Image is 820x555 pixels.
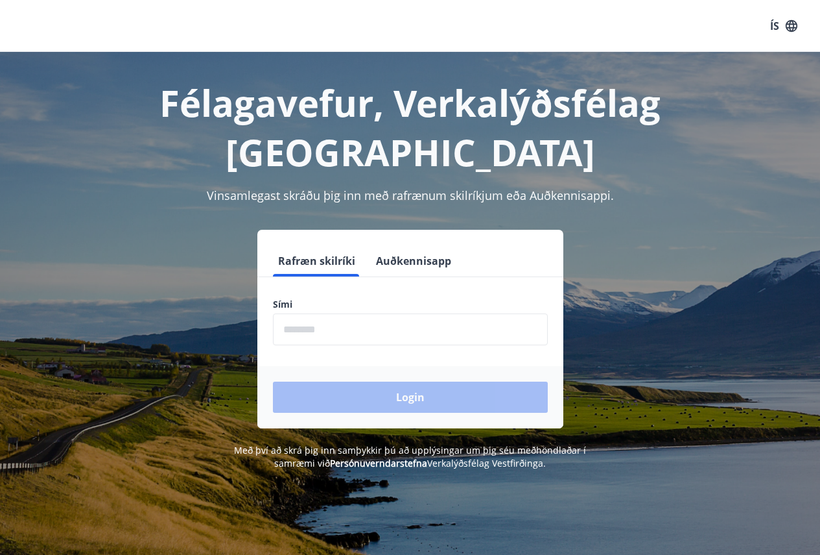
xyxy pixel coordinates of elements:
h1: Félagavefur, Verkalýðsfélag [GEOGRAPHIC_DATA] [16,78,804,177]
span: Vinsamlegast skráðu þig inn með rafrænum skilríkjum eða Auðkennisappi. [207,188,614,203]
button: Auðkennisapp [371,245,456,277]
button: ÍS [763,14,804,38]
span: Með því að skrá þig inn samþykkir þú að upplýsingar um þig séu meðhöndlaðar í samræmi við Verkalý... [234,444,586,469]
label: Sími [273,298,548,311]
button: Rafræn skilríki [273,245,360,277]
a: Persónuverndarstefna [330,457,427,469]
